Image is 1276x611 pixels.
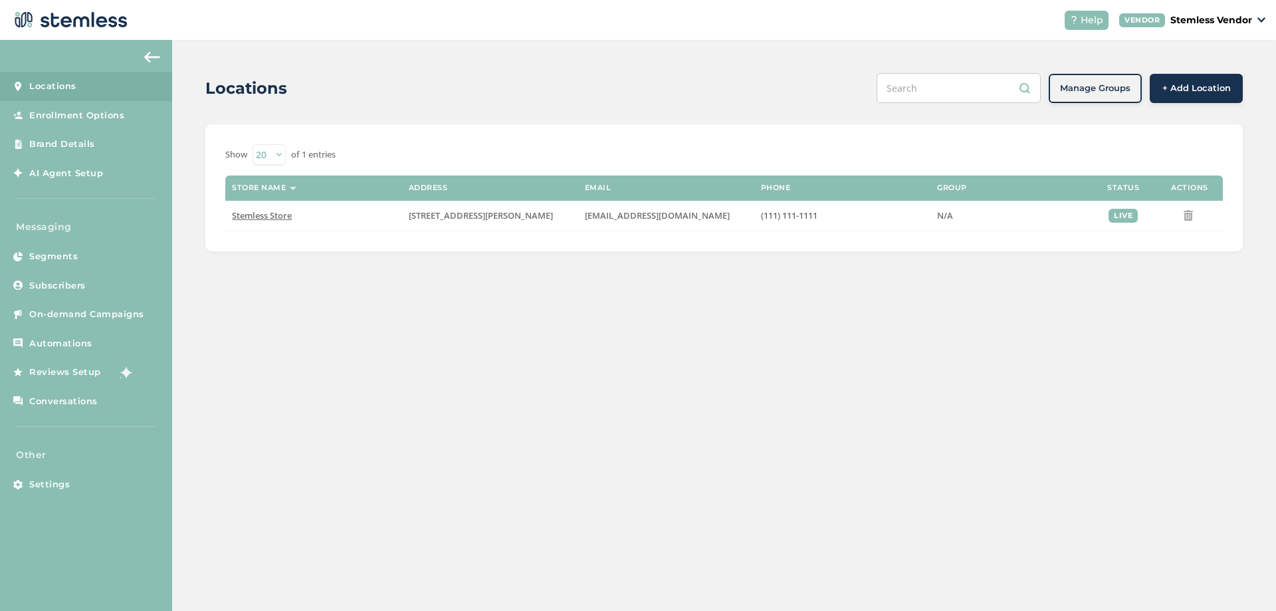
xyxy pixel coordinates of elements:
[291,148,336,162] label: of 1 entries
[225,148,247,162] label: Show
[232,209,292,221] span: Stemless Store
[409,209,553,221] span: [STREET_ADDRESS][PERSON_NAME]
[409,183,448,192] label: Address
[1156,176,1223,201] th: Actions
[29,167,103,180] span: AI Agent Setup
[585,209,730,221] span: [EMAIL_ADDRESS][DOMAIN_NAME]
[761,209,817,221] span: (111) 111-1111
[1119,13,1165,27] div: VENDOR
[29,80,76,93] span: Locations
[1060,82,1130,95] span: Manage Groups
[29,250,78,263] span: Segments
[585,210,748,221] label: backend@stemless.co
[29,366,101,379] span: Reviews Setup
[11,7,128,33] img: logo-dark-0685b13c.svg
[877,73,1041,103] input: Search
[29,478,70,491] span: Settings
[111,359,138,386] img: glitter-stars-b7820f95.gif
[409,210,572,221] label: 1254 South Figueroa Street
[290,187,296,190] img: icon-sort-1e1d7615.svg
[1070,16,1078,24] img: icon-help-white-03924b79.svg
[205,76,287,100] h2: Locations
[1170,13,1252,27] p: Stemless Vendor
[761,210,924,221] label: (111) 111-1111
[29,395,98,408] span: Conversations
[1150,74,1243,103] button: + Add Location
[1109,209,1138,223] div: live
[29,308,144,321] span: On-demand Campaigns
[29,138,95,151] span: Brand Details
[1049,74,1142,103] button: Manage Groups
[937,183,967,192] label: Group
[761,183,791,192] label: Phone
[1107,183,1139,192] label: Status
[232,183,286,192] label: Store name
[585,183,611,192] label: Email
[29,279,86,293] span: Subscribers
[1210,547,1276,611] iframe: Chat Widget
[29,109,124,122] span: Enrollment Options
[1257,17,1265,23] img: icon_down-arrow-small-66adaf34.svg
[1081,13,1103,27] span: Help
[937,210,1083,221] label: N/A
[29,337,92,350] span: Automations
[144,52,160,62] img: icon-arrow-back-accent-c549486e.svg
[1162,82,1231,95] span: + Add Location
[232,210,395,221] label: Stemless Store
